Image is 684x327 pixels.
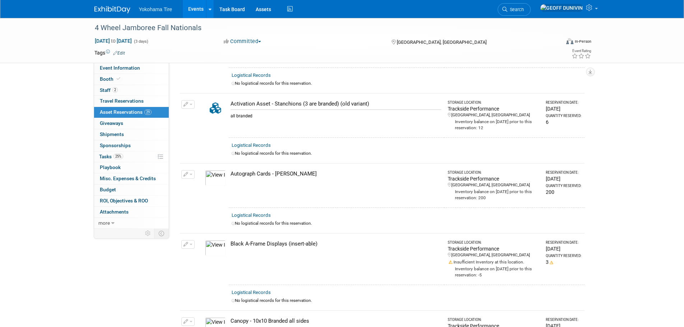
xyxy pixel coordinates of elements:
div: In-Person [574,39,591,44]
a: Search [498,3,531,16]
span: Search [507,7,524,12]
a: Travel Reservations [94,96,169,107]
div: [DATE] [546,175,581,182]
div: Trackside Performance [448,175,540,182]
span: [GEOGRAPHIC_DATA], [GEOGRAPHIC_DATA] [397,39,487,45]
span: Tasks [99,154,123,159]
span: Misc. Expenses & Credits [100,176,156,181]
span: to [110,38,117,44]
a: Logistical Records [232,73,271,78]
td: Tags [94,49,125,56]
span: Attachments [100,209,129,215]
a: Logistical Records [232,212,271,218]
a: Logistical Records [232,290,271,295]
i: Booth reservation complete [117,77,120,81]
a: Event Information [94,63,169,74]
div: Event Format [518,37,592,48]
div: No logistical records for this reservation. [232,220,582,226]
a: Playbook [94,162,169,173]
img: View Images [205,170,226,186]
span: ROI, Objectives & ROO [100,198,148,204]
div: Reservation Date: [546,170,581,175]
a: Staff2 [94,85,169,96]
div: Black A-Frame Displays (insert-able) [231,240,441,248]
div: all branded [231,109,441,119]
div: Quantity Reserved: [546,113,581,118]
span: 2 [112,87,118,93]
a: Giveaways [94,118,169,129]
div: Inventory balance on [DATE] prior to this reservation: 200 [448,188,540,201]
img: ExhibitDay [94,6,130,13]
span: Shipments [100,131,124,137]
span: more [98,220,110,226]
div: [DATE] [546,245,581,252]
div: No logistical records for this reservation. [232,80,582,87]
div: Reservation Date: [546,100,581,105]
div: 6 [546,118,581,126]
img: Format-Inperson.png [566,38,573,44]
div: Canopy - 10x10 Branded all sides [231,317,441,325]
span: [DATE] [DATE] [94,38,132,44]
a: Misc. Expenses & Credits [94,173,169,184]
a: Tasks25% [94,151,169,162]
a: more [94,218,169,229]
img: GEOFF DUNIVIN [540,4,583,12]
td: Personalize Event Tab Strip [142,229,154,238]
span: Event Information [100,65,140,71]
a: Attachments [94,207,169,218]
a: Asset Reservations29 [94,107,169,118]
div: Storage Location: [448,317,540,322]
div: [DATE] [546,105,581,112]
div: [GEOGRAPHIC_DATA], [GEOGRAPHIC_DATA] [448,112,540,118]
button: Committed [221,38,264,45]
div: [GEOGRAPHIC_DATA], [GEOGRAPHIC_DATA] [448,182,540,188]
span: Booth [100,76,122,82]
span: Yokohama Tire [139,6,172,12]
img: View Images [205,240,226,256]
span: Travel Reservations [100,98,144,104]
div: Insufficient Inventory at this location. [448,258,540,265]
span: Playbook [100,164,121,170]
div: Storage Location: [448,100,540,105]
div: Storage Location: [448,240,540,245]
div: Autograph Cards - [PERSON_NAME] [231,170,441,178]
a: ROI, Objectives & ROO [94,196,169,206]
div: Trackside Performance [448,105,540,112]
div: 3 [546,258,581,266]
a: Edit [113,51,125,56]
img: Collateral-Icon-2.png [205,100,226,116]
div: Reservation Date: [546,240,581,245]
a: Booth [94,74,169,85]
a: Logistical Records [232,143,271,148]
div: No logistical records for this reservation. [232,298,582,304]
div: Event Rating [572,49,591,53]
span: Sponsorships [100,143,131,148]
span: Giveaways [100,120,123,126]
div: 200 [546,188,581,196]
a: Shipments [94,129,169,140]
a: Sponsorships [94,140,169,151]
div: No logistical records for this reservation. [232,150,582,157]
div: Trackside Performance [448,245,540,252]
span: Staff [100,87,118,93]
span: Budget [100,187,116,192]
span: Asset Reservations [100,109,152,115]
div: Activation Asset - Stanchions (3 are branded) (old variant) [231,100,441,108]
span: (3 days) [133,39,148,44]
span: 25% [113,154,123,159]
div: Storage Location: [448,170,540,175]
div: Quantity Reserved: [546,183,581,188]
div: [GEOGRAPHIC_DATA], [GEOGRAPHIC_DATA] [448,252,540,258]
div: Inventory balance on [DATE] prior to this reservation: 12 [448,118,540,131]
div: Quantity Reserved: [546,253,581,258]
a: Budget [94,184,169,195]
div: Inventory balance on [DATE] prior to this reservation: -5 [448,265,540,278]
div: 4 Wheel Jamboree Fall Nationals [92,22,549,34]
div: Reservation Date: [546,317,581,322]
td: Toggle Event Tabs [154,229,169,238]
span: 29 [144,109,152,115]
